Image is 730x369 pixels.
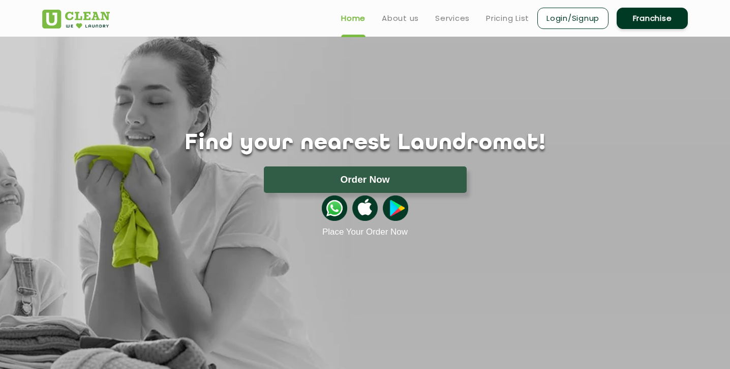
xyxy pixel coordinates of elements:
img: playstoreicon.png [383,195,408,221]
a: Services [435,12,470,24]
img: UClean Laundry and Dry Cleaning [42,10,110,29]
a: About us [382,12,419,24]
button: Order Now [264,166,467,193]
a: Franchise [617,8,688,29]
a: Place Your Order Now [322,227,408,237]
a: Pricing List [486,12,529,24]
h1: Find your nearest Laundromat! [35,131,695,156]
img: whatsappicon.png [322,195,347,221]
img: apple-icon.png [352,195,378,221]
a: Home [341,12,366,24]
a: Login/Signup [537,8,609,29]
